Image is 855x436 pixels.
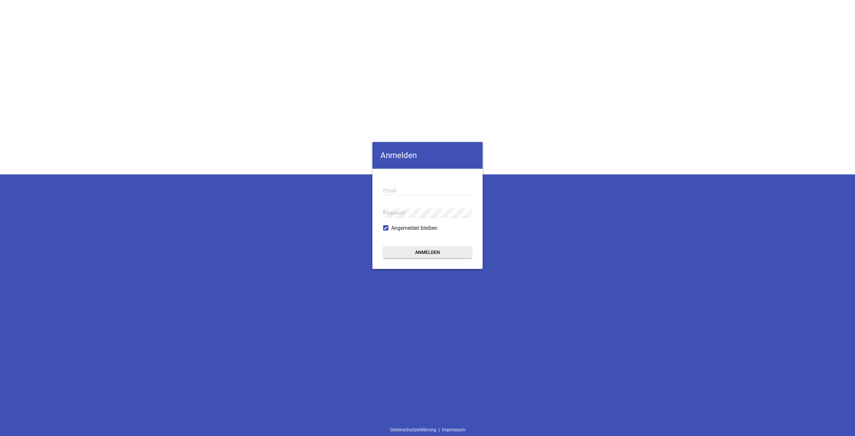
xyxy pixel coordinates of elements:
[388,423,468,436] div: |
[391,224,438,232] span: Angemeldet bleiben
[383,246,472,258] button: Anmelden
[440,423,468,436] a: Impressum
[388,423,439,436] a: Datenschutzerklärung
[372,142,483,169] h4: Anmelden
